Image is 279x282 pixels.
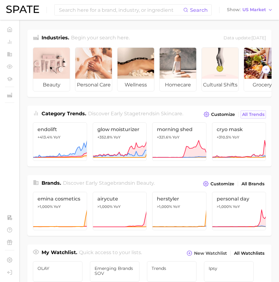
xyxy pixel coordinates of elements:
a: emina cosmetics>1,000% YoY [33,192,87,230]
h2: Quick access to your lists. [79,249,142,258]
span: cultural shifts [202,79,238,91]
span: Discover Early Stage trends in . [88,111,183,117]
span: YoY [172,135,179,140]
a: morning shed+321.6% YoY [152,122,206,161]
span: YoY [113,135,121,140]
a: personal care [75,47,112,91]
span: YoY [54,204,61,209]
a: Trends [147,261,197,282]
span: >1,000% [38,204,53,209]
span: personal care [75,79,112,91]
span: New Watchlist [194,251,227,256]
a: herstyler>1,000% YoY [152,192,206,230]
span: YoY [53,135,60,140]
span: YoY [233,204,240,209]
span: >1,000% [157,204,172,209]
span: Category Trends . [42,111,86,117]
a: All Trends [241,110,266,119]
span: Brands . [42,180,61,186]
span: Emerging Brands SOV [95,266,135,276]
span: +321.6% [157,135,171,139]
span: YoY [113,204,121,209]
span: Customize [210,181,234,187]
h1: My Watchlist. [42,249,77,258]
span: homecare [160,79,196,91]
a: wellness [117,47,154,91]
h2: Begin your search here. [71,34,130,42]
span: Show [227,8,241,11]
button: ShowUS Market [225,6,274,14]
span: herstyler [157,196,202,202]
a: OLAY [33,261,82,282]
span: emina cosmetics [38,196,82,202]
button: Customize [202,110,237,119]
span: beauty [33,79,70,91]
a: glow moisturizer+352.8% YoY [93,122,147,161]
span: Trends [152,266,192,271]
span: beauty [136,180,154,186]
span: OLAY [38,266,78,271]
span: +352.8% [97,135,113,139]
h1: Industries. [42,34,69,42]
span: Search [190,7,208,13]
span: glow moisturizer [97,126,142,132]
a: beauty [33,47,70,91]
a: personal day>1,000% YoY [212,192,266,230]
a: cultural shifts [201,47,239,91]
button: Customize [201,179,236,188]
span: Ipsy [209,266,249,271]
span: cryo mask [217,126,262,132]
span: morning shed [157,126,202,132]
a: Emerging Brands SOV [90,261,139,282]
span: All Watchlists [234,251,264,256]
span: YoY [232,135,239,140]
span: >1,000% [217,204,232,209]
span: +413.4% [38,135,52,139]
a: All Brands [240,180,266,188]
button: New Watchlist [185,249,228,258]
span: US Market [242,8,266,11]
span: endolift [38,126,82,132]
img: SPATE [6,6,39,13]
span: skincare [161,111,182,117]
a: endolift+413.4% YoY [33,122,87,161]
a: homecare [159,47,197,91]
input: Search here for a brand, industry, or ingredient [58,5,183,15]
span: >1,000% [97,204,113,209]
button: Scroll Right [262,65,270,73]
a: All Watchlists [232,249,266,258]
span: Customize [211,112,235,117]
span: All Trends [242,112,264,117]
a: cryo mask+310.5% YoY [212,122,266,161]
span: All Brands [241,181,264,187]
span: personal day [217,196,262,202]
span: +310.5% [217,135,231,139]
a: Log out. Currently logged in with e-mail molly.masi@smallgirlspr.com. [5,268,14,277]
span: wellness [117,79,154,91]
a: airycute>1,000% YoY [93,192,147,230]
span: Discover Early Stage brands in . [63,180,155,186]
div: Data update: [DATE] [224,34,266,42]
span: YoY [173,204,180,209]
span: airycute [97,196,142,202]
a: Ipsy [204,261,254,282]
